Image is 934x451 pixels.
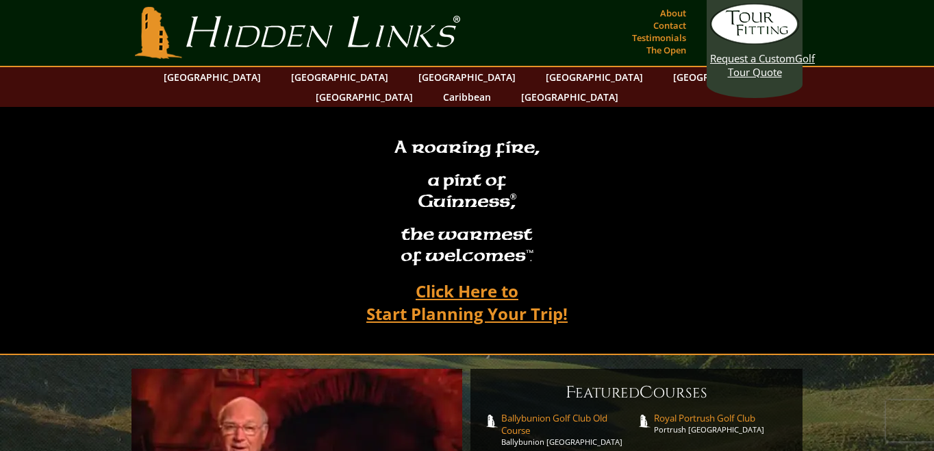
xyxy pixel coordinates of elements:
[650,16,690,35] a: Contact
[284,67,395,87] a: [GEOGRAPHIC_DATA]
[353,275,581,330] a: Click Here toStart Planning Your Trip!
[666,67,777,87] a: [GEOGRAPHIC_DATA]
[309,87,420,107] a: [GEOGRAPHIC_DATA]
[539,67,650,87] a: [GEOGRAPHIC_DATA]
[710,51,795,65] span: Request a Custom
[566,382,575,404] span: F
[412,67,522,87] a: [GEOGRAPHIC_DATA]
[501,412,637,447] a: Ballybunion Golf Club Old CourseBallybunion [GEOGRAPHIC_DATA]
[710,3,799,79] a: Request a CustomGolf Tour Quote
[654,412,790,435] a: Royal Portrush Golf ClubPortrush [GEOGRAPHIC_DATA]
[654,412,790,424] span: Royal Portrush Golf Club
[629,28,690,47] a: Testimonials
[436,87,498,107] a: Caribbean
[514,87,625,107] a: [GEOGRAPHIC_DATA]
[657,3,690,23] a: About
[640,382,653,404] span: C
[501,412,637,437] span: Ballybunion Golf Club Old Course
[643,40,690,60] a: The Open
[386,131,548,275] h2: A roaring fire, a pint of Guinness , the warmest of welcomesâ„¢.
[484,382,789,404] h6: eatured ourses
[157,67,268,87] a: [GEOGRAPHIC_DATA]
